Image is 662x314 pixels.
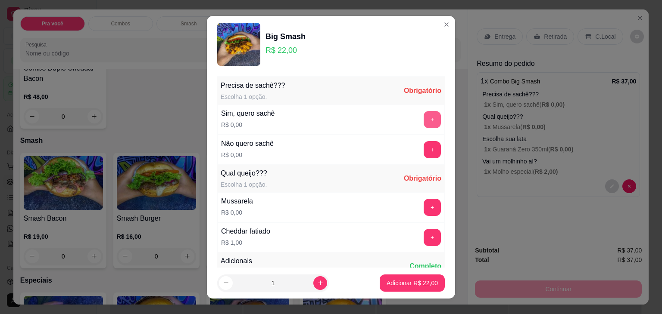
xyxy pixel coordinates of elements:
[221,256,278,266] div: Adicionais
[221,226,270,237] div: Cheddar fatiado
[387,279,438,287] p: Adicionar R$ 22,00
[221,108,275,119] div: Sim, quero sachê
[221,120,275,129] p: R$ 0,00
[219,276,233,290] button: decrease-product-quantity
[221,208,253,217] p: R$ 0,00
[424,111,441,128] button: add
[404,86,441,96] div: Obrigatório
[217,23,260,66] img: product-image
[221,92,285,101] div: Escolha 1 opção.
[221,168,267,179] div: Qual queijo???
[424,141,441,158] button: add
[221,139,274,149] div: Não quero sachê
[409,261,441,271] div: Completo
[313,276,327,290] button: increase-product-quantity
[221,151,274,159] p: R$ 0,00
[221,80,285,91] div: Precisa de sachê???
[221,238,270,247] p: R$ 1,00
[424,199,441,216] button: add
[221,196,253,206] div: Mussarela
[221,180,267,189] div: Escolha 1 opção.
[440,18,453,31] button: Close
[265,44,306,56] p: R$ 22,00
[380,274,445,292] button: Adicionar R$ 22,00
[265,31,306,43] div: Big Smash
[424,229,441,246] button: add
[404,173,441,184] div: Obrigatório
